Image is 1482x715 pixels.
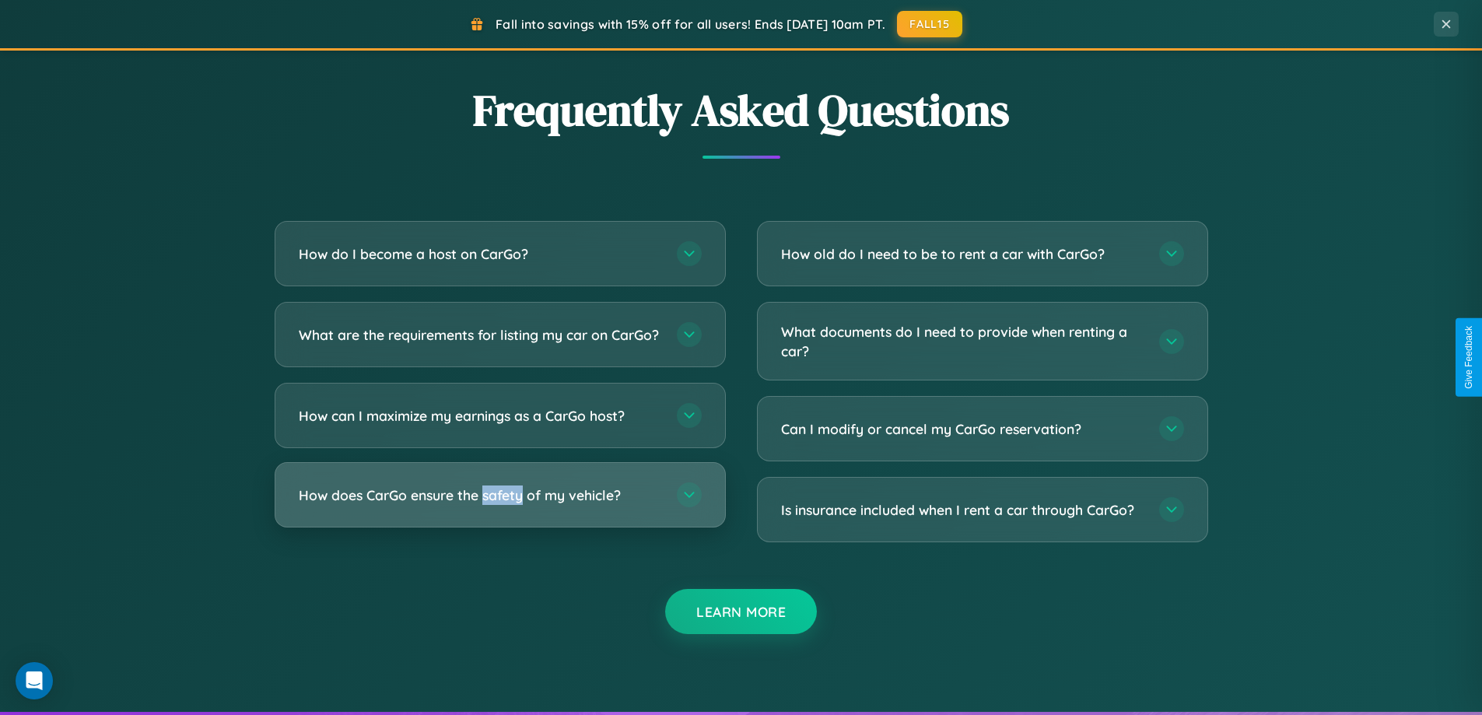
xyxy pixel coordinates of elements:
h3: What documents do I need to provide when renting a car? [781,322,1144,360]
button: FALL15 [897,11,962,37]
h3: Can I modify or cancel my CarGo reservation? [781,419,1144,439]
span: Fall into savings with 15% off for all users! Ends [DATE] 10am PT. [496,16,885,32]
button: Learn More [665,589,817,634]
h3: How can I maximize my earnings as a CarGo host? [299,406,661,426]
h3: Is insurance included when I rent a car through CarGo? [781,500,1144,520]
h3: How do I become a host on CarGo? [299,244,661,264]
h3: How does CarGo ensure the safety of my vehicle? [299,485,661,505]
h3: How old do I need to be to rent a car with CarGo? [781,244,1144,264]
div: Open Intercom Messenger [16,662,53,699]
h3: What are the requirements for listing my car on CarGo? [299,325,661,345]
div: Give Feedback [1463,326,1474,389]
h2: Frequently Asked Questions [275,80,1208,140]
